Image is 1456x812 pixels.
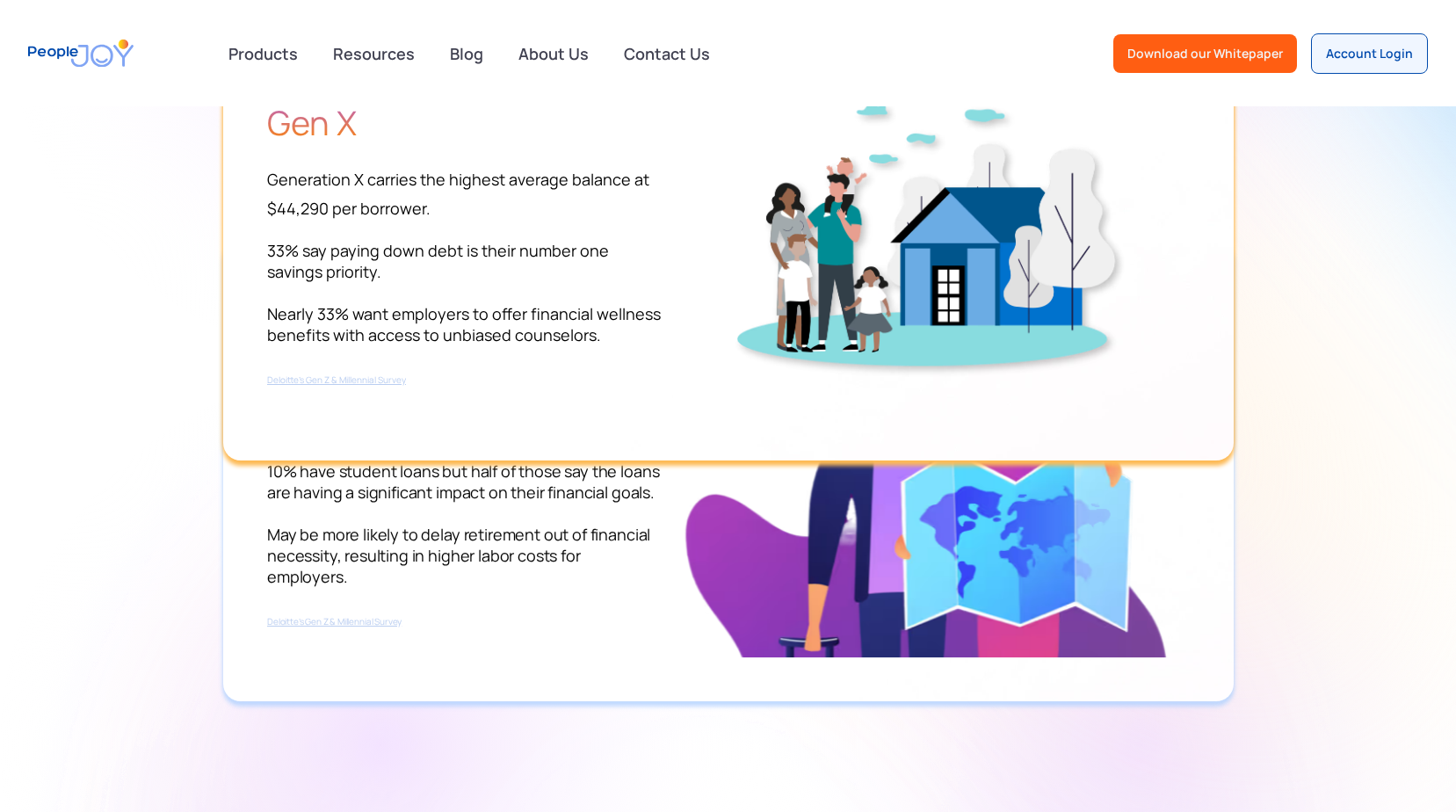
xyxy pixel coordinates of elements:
[1127,45,1283,62] div: Download our Whitepaper
[28,28,134,78] a: home
[613,34,721,73] a: Contact Us
[267,99,357,145] span: Gen X ‍
[1113,34,1297,73] a: Download our Whitepaper
[267,314,663,633] p: Baby Boomers have the second-largest amount of average student debt at $42,520. ‍ 10% have studen...
[267,616,402,628] span: Deloitte’s Gen Z & Millennial Survey
[267,84,663,390] div: Generation X carries the highest average balance at $44,290 per borrower. 33% say paying down deb...
[267,366,406,388] a: Deloitte’s Gen Z & Millennial Survey
[663,330,1190,658] img: Retain-Employees-PeopleJoy
[218,36,308,71] div: Products
[322,34,425,73] a: Resources
[1326,45,1413,62] div: Account Login
[439,34,494,73] a: Blog
[508,34,599,73] a: About Us
[267,373,406,386] span: Deloitte’s Gen Z & Millennial Survey
[267,609,402,630] a: Deloitte’s Gen Z & Millennial Survey
[1311,33,1428,74] a: Account Login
